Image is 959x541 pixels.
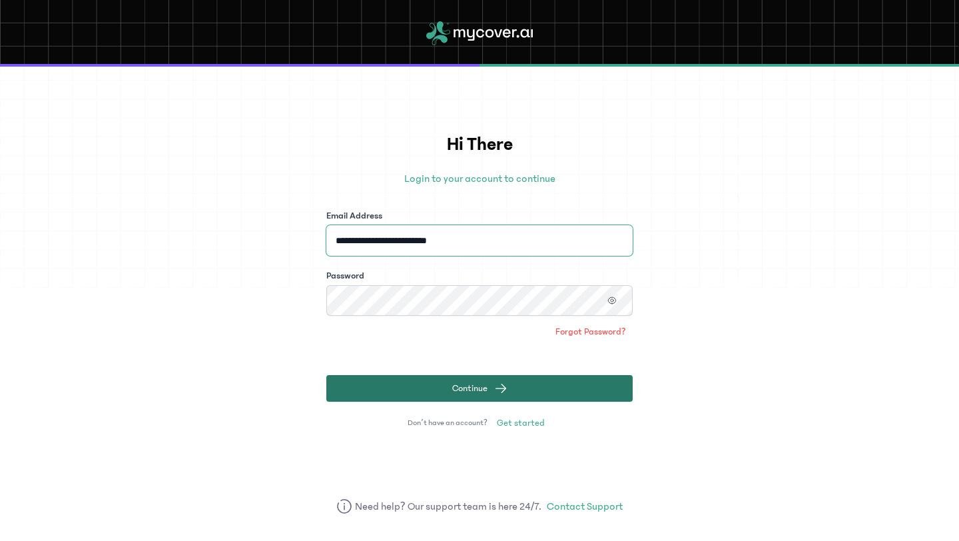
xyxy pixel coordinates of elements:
button: Continue [326,375,633,402]
span: Don’t have an account? [408,418,487,428]
p: Login to your account to continue [326,171,633,187]
a: Get started [490,412,551,434]
span: Get started [497,416,545,430]
span: Continue [452,382,487,395]
a: Contact Support [547,498,623,514]
span: Need help? Our support team is here 24/7. [355,498,542,514]
span: Forgot Password? [555,325,626,338]
label: Password [326,269,364,282]
h1: Hi There [326,131,633,159]
label: Email Address [326,209,382,223]
a: Forgot Password? [549,321,633,342]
